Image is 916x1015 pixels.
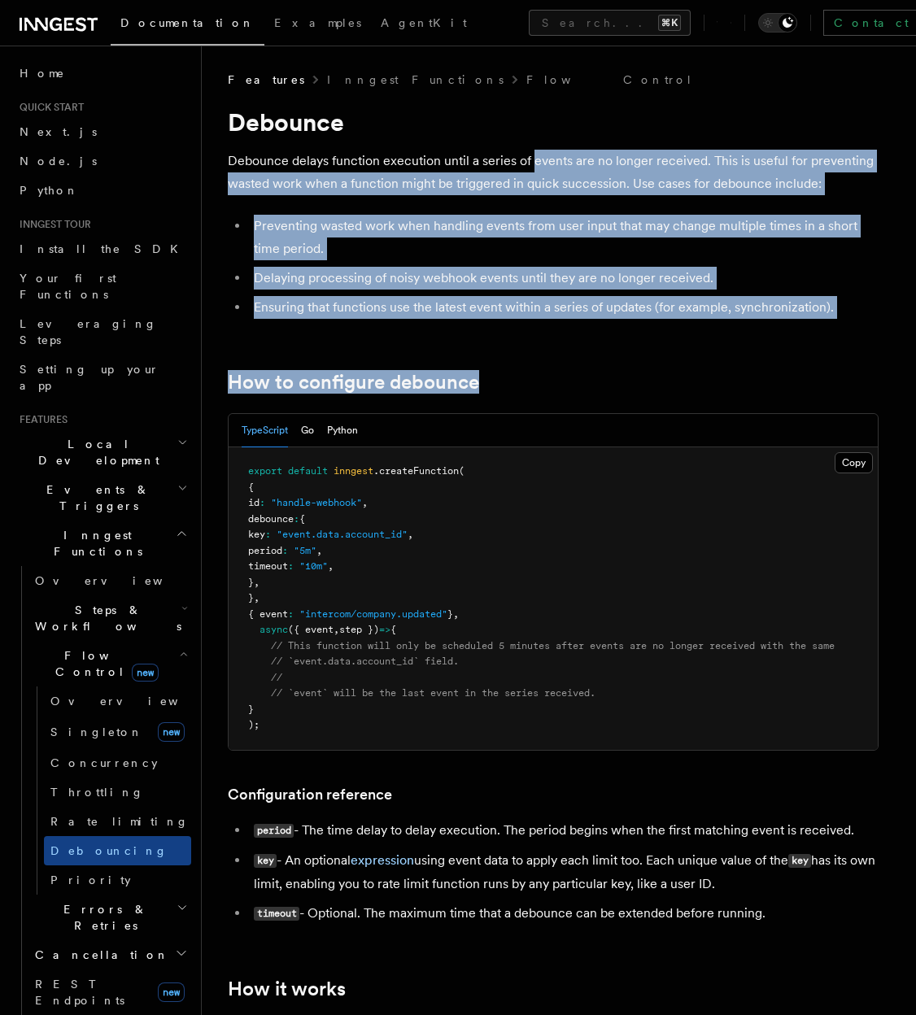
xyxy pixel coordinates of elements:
a: AgentKit [371,5,477,44]
span: ( [459,465,465,477]
span: Priority [50,873,131,886]
span: "10m" [299,560,328,572]
span: Quick start [13,101,84,114]
span: Next.js [20,125,97,138]
button: Copy [835,452,873,473]
span: { event [248,608,288,620]
span: , [334,624,339,635]
code: timeout [254,907,299,921]
span: , [362,497,368,508]
span: Node.js [20,155,97,168]
a: Debouncing [44,836,191,865]
a: Examples [264,5,371,44]
span: , [328,560,334,572]
span: Inngest tour [13,218,91,231]
span: Concurrency [50,756,158,769]
code: key [788,854,811,868]
span: Python [20,184,79,197]
span: , [254,577,260,588]
a: Setting up your app [13,355,191,400]
button: Events & Triggers [13,475,191,521]
span: async [260,624,288,635]
span: Events & Triggers [13,481,177,514]
a: Next.js [13,117,191,146]
span: // [271,672,282,683]
span: : [288,560,294,572]
li: Ensuring that functions use the latest event within a series of updates (for example, synchroniza... [249,296,879,319]
a: Priority [44,865,191,895]
span: "handle-webhook" [271,497,362,508]
span: AgentKit [381,16,467,29]
span: "5m" [294,545,316,556]
span: } [248,577,254,588]
span: Overview [35,574,203,587]
span: Your first Functions [20,272,116,301]
span: } [447,608,453,620]
span: // This function will only be scheduled 5 minutes after events are no longer received with the same [271,640,835,651]
span: "intercom/company.updated" [299,608,447,620]
a: Concurrency [44,748,191,778]
li: - The time delay to delay execution. The period begins when the first matching event is received. [249,819,879,843]
a: Leveraging Steps [13,309,191,355]
li: - An optional using event data to apply each limit too. Each unique value of the has its own limi... [249,849,879,895]
span: period [248,545,282,556]
li: - Optional. The maximum time that a debounce can be extended before running. [249,902,879,926]
button: Steps & Workflows [28,595,191,641]
span: new [158,722,185,742]
button: Inngest Functions [13,521,191,566]
button: Cancellation [28,940,191,969]
span: : [282,545,288,556]
span: } [248,592,254,603]
a: Rate limiting [44,807,191,836]
a: Home [13,59,191,88]
span: Throttling [50,786,144,799]
a: Throttling [44,778,191,807]
a: expression [351,852,414,868]
span: => [379,624,390,635]
span: "event.data.account_id" [277,529,408,540]
span: Home [20,65,65,81]
span: : [294,513,299,525]
a: Configuration reference [228,783,392,806]
span: REST Endpoints [35,978,124,1007]
span: { [248,481,254,493]
kbd: ⌘K [658,15,681,31]
span: Flow Control [28,647,179,680]
a: Inngest Functions [327,72,504,88]
span: Examples [274,16,361,29]
div: Flow Controlnew [28,686,191,895]
button: Local Development [13,429,191,475]
span: : [265,529,271,540]
span: key [248,529,265,540]
span: Features [228,72,304,88]
span: { [299,513,305,525]
span: Overview [50,695,218,708]
span: Local Development [13,436,177,468]
button: TypeScript [242,414,288,447]
span: : [288,608,294,620]
button: Search...⌘K [529,10,691,36]
span: Singleton [50,725,143,738]
a: How to configure debounce [228,371,479,394]
code: key [254,854,277,868]
span: { [390,624,396,635]
span: timeout [248,560,288,572]
li: Preventing wasted work when handling events from user input that may change multiple times in a s... [249,215,879,260]
a: Flow Control [526,72,693,88]
span: Install the SDK [20,242,188,255]
button: Errors & Retries [28,895,191,940]
span: inngest [334,465,373,477]
button: Toggle dark mode [758,13,797,33]
span: Leveraging Steps [20,317,157,346]
span: Features [13,413,68,426]
span: ); [248,719,260,730]
button: Python [327,414,358,447]
span: Errors & Retries [28,901,177,934]
span: ({ event [288,624,334,635]
a: Node.js [13,146,191,176]
h1: Debounce [228,107,879,137]
a: Overview [28,566,191,595]
span: new [132,664,159,682]
span: , [453,608,459,620]
span: // `event.data.account_id` field. [271,656,459,667]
